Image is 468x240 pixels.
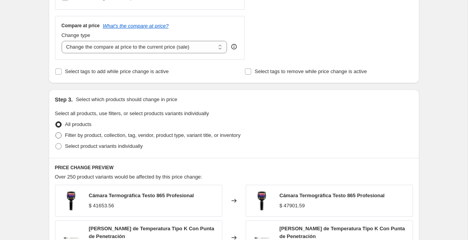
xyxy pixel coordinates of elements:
span: Select tags to add while price change is active [65,68,169,74]
div: help [230,43,238,51]
span: [PERSON_NAME] de Temperatura Tipo K Con Punta de Penetración [89,226,214,239]
span: All products [65,121,92,127]
span: Cámara Termográfica Testo 865 Profesional [280,193,385,198]
h3: Compare at price [62,23,100,29]
p: Select which products should change in price [76,96,177,103]
span: Select all products, use filters, or select products variants individually [55,110,209,116]
h2: Step 3. [55,96,73,103]
span: [PERSON_NAME] de Temperatura Tipo K Con Punta de Penetración [280,226,405,239]
div: $ 47901.59 [280,202,305,210]
span: Filter by product, collection, tag, vendor, product type, variant title, or inventory [65,132,241,138]
span: Change type [62,32,90,38]
span: Select tags to remove while price change is active [255,68,367,74]
div: $ 41653.56 [89,202,114,210]
span: Select product variants individually [65,143,143,149]
span: Over 250 product variants would be affected by this price change: [55,174,202,180]
img: camara-termografica-testo-865-01-600x600_80x.webp [250,189,273,212]
img: camara-termografica-testo-865-01-600x600_80x.webp [59,189,83,212]
h6: PRICE CHANGE PREVIEW [55,165,413,171]
span: Cámara Termográfica Testo 865 Profesional [89,193,194,198]
button: What's the compare at price? [103,23,169,29]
